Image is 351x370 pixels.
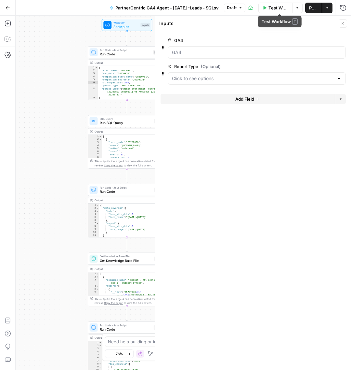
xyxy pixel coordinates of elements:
[88,19,166,31] div: WorkflowSet InputsInputs
[88,115,166,169] div: SQL QueryRun SQL QueryStep 2Output[ { "event_date":"20250630", "source":"[DOMAIN_NAME]", "medium"...
[88,144,102,147] div: 4
[96,204,99,206] span: Toggle code folding, rows 1 through 64
[88,66,98,69] div: 1
[88,141,102,144] div: 3
[88,210,99,213] div: 3
[104,301,123,304] span: Copy the output
[159,20,337,27] div: Inputs
[99,365,102,368] span: Toggle code folding, rows 9 through 15
[95,297,164,305] div: This output is too large & has been abbreviated for review. to view the full content.
[113,24,138,29] span: Set Inputs
[88,272,99,275] div: 1
[100,327,152,332] span: Run Code
[88,72,98,75] div: 3
[96,288,99,291] span: Toggle code folding, rows 5 through 7
[88,359,102,362] div: 7
[268,5,288,11] span: Test Workflow
[100,189,152,194] span: Run Code
[126,306,128,321] g: Edge from step_9 to step_11
[88,234,99,237] div: 11
[96,276,99,278] span: Toggle code folding, rows 2 through 9
[88,225,99,228] div: 8
[95,66,98,69] span: Toggle code folding, rows 1 through 9
[88,341,102,344] div: 1
[100,254,152,258] span: Get Knowledge Base File
[258,3,292,13] button: Test Workflow
[88,222,99,225] div: 7
[100,117,152,121] span: SQL Query
[235,96,254,102] span: Add Field
[96,206,99,209] span: Toggle code folding, rows 2 through 11
[100,258,152,263] span: Get Knowledge Base File
[88,204,99,206] div: 1
[305,3,322,13] button: Publish
[224,4,245,12] button: Draft
[88,138,102,141] div: 2
[100,186,152,190] span: Run Code · JavaScript
[126,168,128,183] g: Edge from step_2 to step_3
[88,96,98,99] div: 9
[99,363,102,365] span: Toggle code folding, rows 8 through 44
[95,267,152,271] div: Output
[88,147,102,150] div: 5
[88,78,98,81] div: 5
[88,228,99,231] div: 9
[100,48,151,52] span: Run Code · JavaScript
[88,231,99,234] div: 10
[88,75,98,78] div: 4
[95,61,152,64] div: Output
[88,253,166,306] div: Get Knowledge Base FileGet Knowledge Base FileStep 9Output[ { "document_name":"HubSpot - All deal...
[88,284,99,287] div: 4
[168,63,309,70] label: Report Type
[100,51,151,57] span: Run Code
[88,84,98,87] div: 7
[126,31,128,46] g: Edge from start to step_12
[115,5,219,11] span: PartnerCentric GA4 Agent - [DATE] -Leads - SQLsv
[96,237,99,240] span: Toggle code folding, rows 12 through 63
[88,153,102,156] div: 7
[88,135,102,138] div: 1
[95,336,152,340] div: Output
[88,237,99,240] div: 12
[88,288,99,291] div: 5
[126,237,128,252] g: Edge from step_3 to step_9
[88,184,166,237] div: Run Code · JavaScriptRun CodeStep 3Output{ "data_coverage":{ "july":{ "days_with_data":0, "date_r...
[88,219,99,222] div: 6
[100,323,152,327] span: Run Code · JavaScript
[99,138,102,141] span: Toggle code folding, rows 2 through 10
[88,363,102,365] div: 8
[88,69,98,72] div: 2
[99,135,102,138] span: Toggle code folding, rows 1 through 2243
[140,23,150,27] div: Inputs
[95,129,152,133] div: Output
[88,278,99,285] div: 3
[104,164,123,167] span: Copy the output
[88,81,98,84] div: 6
[172,75,334,82] input: Click to see options
[88,156,102,159] div: 8
[168,37,309,44] label: GA4
[227,5,237,11] span: Draft
[88,276,99,278] div: 2
[88,216,99,219] div: 5
[96,210,99,213] span: Toggle code folding, rows 3 through 6
[99,344,102,347] span: Toggle code folding, rows 2 through 45
[95,159,164,167] div: This output is too large & has been abbreviated for review. to view the full content.
[96,222,99,225] span: Toggle code folding, rows 7 through 10
[88,350,102,353] div: 4
[88,365,102,368] div: 9
[309,5,318,11] span: Publish
[113,21,138,25] span: Workflow
[106,3,223,13] button: PartnerCentric GA4 Agent - [DATE] -Leads - SQLsv
[100,121,152,126] span: Run SQL Query
[172,49,342,56] input: GA4
[95,198,152,202] div: Output
[88,150,102,153] div: 6
[88,356,102,359] div: 6
[88,353,102,356] div: 5
[126,100,128,115] g: Edge from step_12 to step_2
[161,94,335,104] button: Add Field
[88,46,166,100] div: Run Code · JavaScriptRun CodeStep 12Output{ "start_date":"20250801", "end_date":"20250831", "comp...
[88,213,99,216] div: 4
[88,206,99,209] div: 2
